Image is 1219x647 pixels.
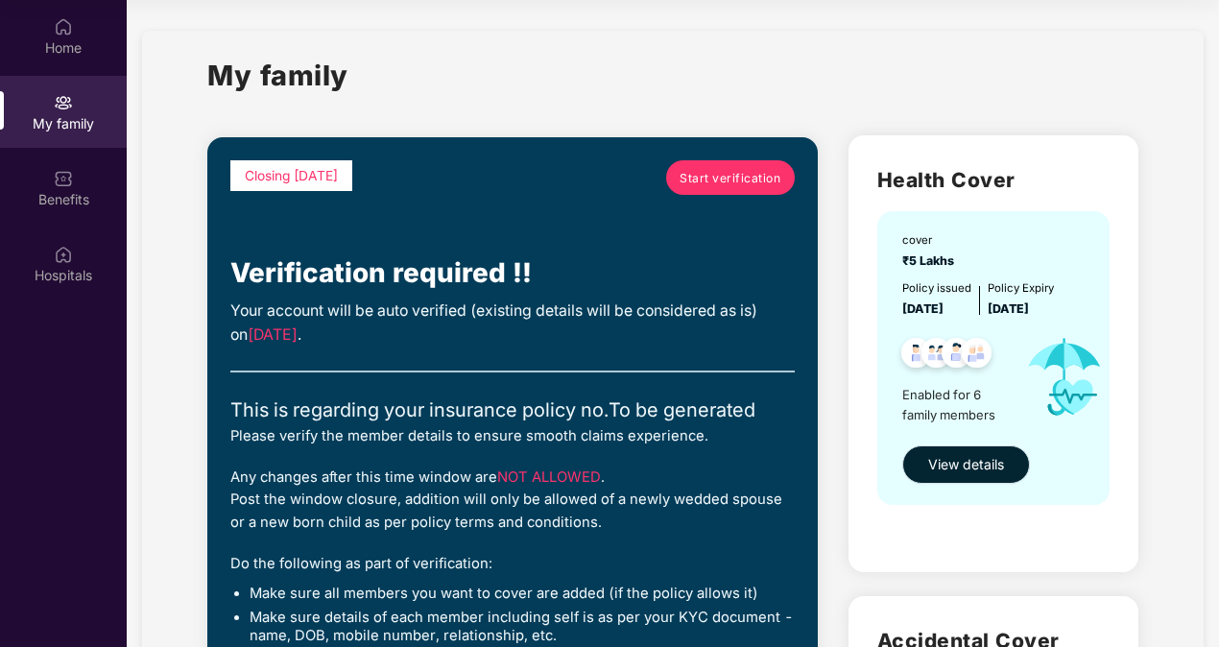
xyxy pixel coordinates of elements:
[250,609,795,646] li: Make sure details of each member including self is as per your KYC document - name, DOB, mobile n...
[54,17,73,36] img: svg+xml;base64,PHN2ZyBpZD0iSG9tZSIgeG1sbnM9Imh0dHA6Ly93d3cudzMub3JnLzIwMDAvc3ZnIiB3aWR0aD0iMjAiIG...
[913,332,960,379] img: svg+xml;base64,PHN2ZyB4bWxucz0iaHR0cDovL3d3dy53My5vcmcvMjAwMC9zdmciIHdpZHRoPSI0OC45MTUiIGhlaWdodD...
[230,425,795,447] div: Please verify the member details to ensure smooth claims experience.
[248,325,298,344] span: [DATE]
[1011,319,1118,436] img: icon
[54,245,73,264] img: svg+xml;base64,PHN2ZyBpZD0iSG9zcGl0YWxzIiB4bWxucz0iaHR0cDovL3d3dy53My5vcmcvMjAwMC9zdmciIHdpZHRoPS...
[902,232,960,250] div: cover
[877,164,1110,196] h2: Health Cover
[893,332,940,379] img: svg+xml;base64,PHN2ZyB4bWxucz0iaHR0cDovL3d3dy53My5vcmcvMjAwMC9zdmciIHdpZHRoPSI0OC45NDMiIGhlaWdodD...
[902,253,960,268] span: ₹5 Lakhs
[902,385,1011,424] span: Enabled for 6 family members
[953,332,1000,379] img: svg+xml;base64,PHN2ZyB4bWxucz0iaHR0cDovL3d3dy53My5vcmcvMjAwMC9zdmciIHdpZHRoPSI0OC45NDMiIGhlaWdodD...
[230,467,795,534] div: Any changes after this time window are . Post the window closure, addition will only be allowed o...
[902,445,1030,484] button: View details
[497,468,601,486] span: NOT ALLOWED
[230,553,795,575] div: Do the following as part of verification:
[230,252,795,295] div: Verification required !!
[933,332,980,379] img: svg+xml;base64,PHN2ZyB4bWxucz0iaHR0cDovL3d3dy53My5vcmcvMjAwMC9zdmciIHdpZHRoPSI0OC45NDMiIGhlaWdodD...
[54,93,73,112] img: svg+xml;base64,PHN2ZyB3aWR0aD0iMjAiIGhlaWdodD0iMjAiIHZpZXdCb3g9IjAgMCAyMCAyMCIgZmlsbD0ibm9uZSIgeG...
[928,454,1004,475] span: View details
[902,280,971,298] div: Policy issued
[245,168,338,183] span: Closing [DATE]
[680,169,780,187] span: Start verification
[250,585,795,604] li: Make sure all members you want to cover are added (if the policy allows it)
[207,54,348,97] h1: My family
[666,160,795,195] a: Start verification
[54,169,73,188] img: svg+xml;base64,PHN2ZyBpZD0iQmVuZWZpdHMiIHhtbG5zPSJodHRwOi8vd3d3LnczLm9yZy8yMDAwL3N2ZyIgd2lkdGg9Ij...
[902,301,944,316] span: [DATE]
[988,280,1054,298] div: Policy Expiry
[988,301,1029,316] span: [DATE]
[230,395,795,425] div: This is regarding your insurance policy no. To be generated
[230,300,795,347] div: Your account will be auto verified (existing details will be considered as is) on .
